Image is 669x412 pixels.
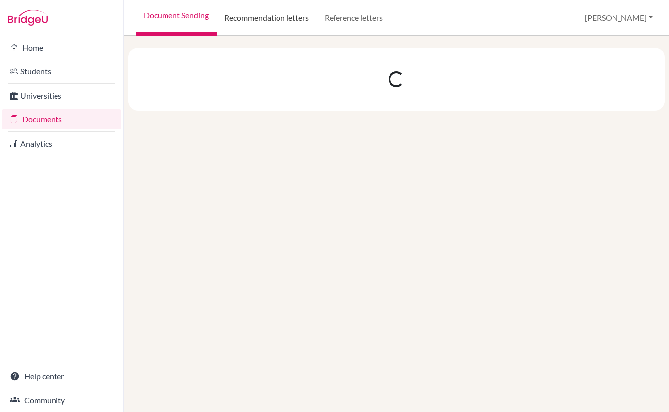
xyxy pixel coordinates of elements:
a: Help center [2,366,121,386]
a: Home [2,38,121,57]
img: Bridge-U [8,10,48,26]
a: Community [2,390,121,410]
a: Students [2,61,121,81]
button: [PERSON_NAME] [580,8,657,27]
a: Analytics [2,134,121,154]
a: Documents [2,109,121,129]
a: Universities [2,86,121,105]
